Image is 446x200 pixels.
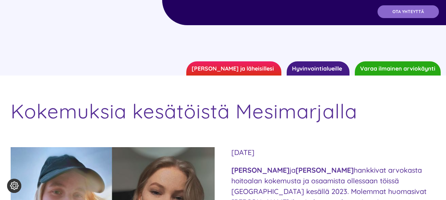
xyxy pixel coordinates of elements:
a: OTA YHTEYTTÄ [378,5,439,18]
span: ja [290,166,296,174]
span: [PERSON_NAME] [296,166,354,174]
p: [DATE] [231,147,435,158]
a: Varaa ilmainen arviokäynti [355,61,441,76]
span: Kokemuksia kesätöistä Mesimarjalla [11,99,357,123]
a: Hyvinvointialueille [287,61,349,76]
button: Evästeasetukset [7,179,21,193]
a: [PERSON_NAME] ja läheisillesi [186,61,281,76]
span: [PERSON_NAME] [231,166,290,174]
span: OTA YHTEYTTÄ [392,9,424,14]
